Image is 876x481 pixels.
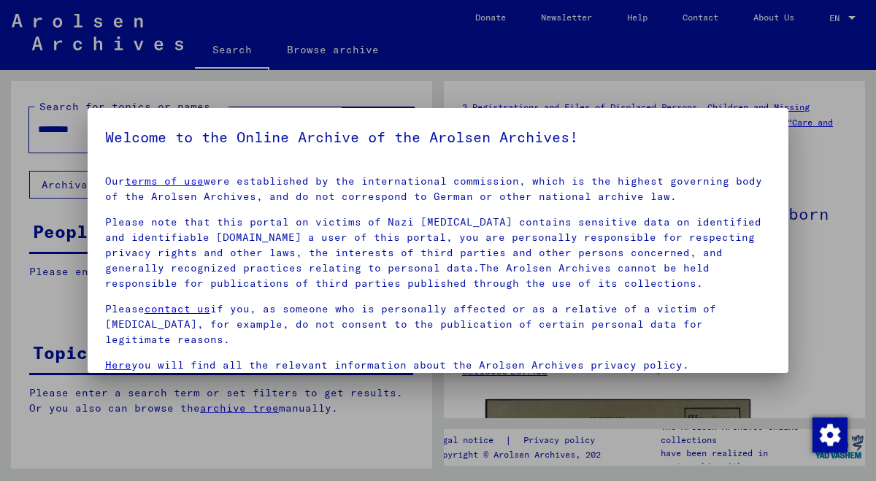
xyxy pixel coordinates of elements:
[105,126,771,149] h5: Welcome to the Online Archive of the Arolsen Archives!
[105,301,771,347] p: Please if you, as someone who is personally affected or as a relative of a victim of [MEDICAL_DAT...
[105,174,771,204] p: Our were established by the international commission, which is the highest governing body of the ...
[105,358,771,373] p: you will find all the relevant information about the Arolsen Archives privacy policy.
[812,417,848,453] img: Change consent
[105,358,131,372] a: Here
[145,302,210,315] a: contact us
[812,417,847,452] div: Change consent
[125,174,204,188] a: terms of use
[105,215,771,291] p: Please note that this portal on victims of Nazi [MEDICAL_DATA] contains sensitive data on identif...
